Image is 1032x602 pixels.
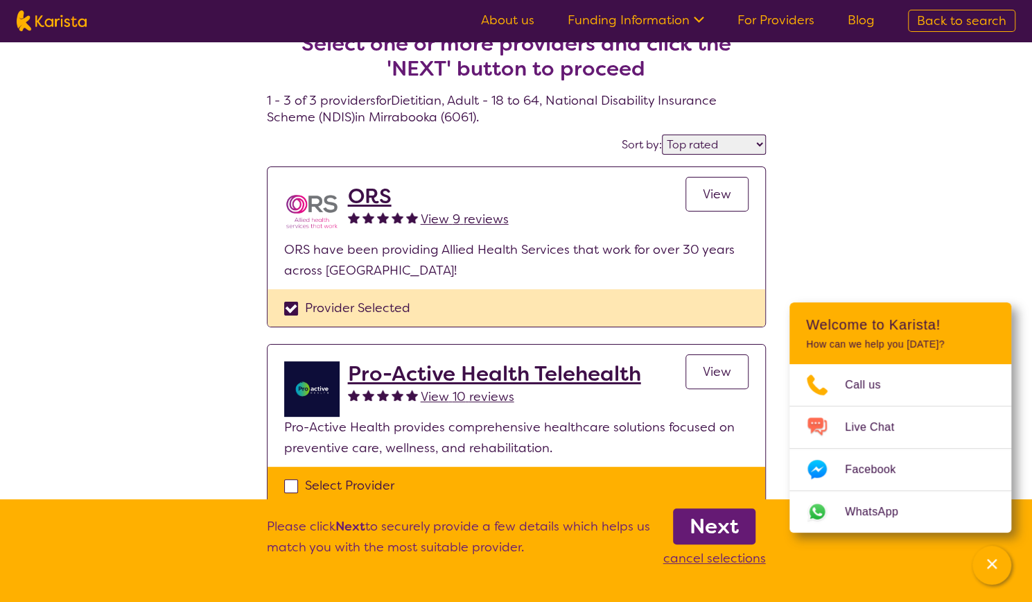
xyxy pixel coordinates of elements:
a: Web link opens in a new tab. [789,491,1011,533]
img: fullstar [406,389,418,401]
a: Back to search [908,10,1015,32]
h2: Select one or more providers and click the 'NEXT' button to proceed [283,31,749,81]
a: View [685,354,749,389]
img: fullstar [377,389,389,401]
span: View 9 reviews [421,211,509,227]
span: Call us [845,375,898,395]
div: Channel Menu [789,302,1011,533]
a: View 9 reviews [421,209,509,230]
a: Pro-Active Health Telehealth [348,361,641,386]
p: How can we help you [DATE]? [806,338,995,350]
img: Karista logo [17,10,87,31]
h2: Welcome to Karista! [806,316,995,333]
a: For Providers [737,12,814,28]
a: Funding Information [568,12,704,28]
b: Next [335,518,365,535]
label: Sort by: [622,137,662,152]
a: Blog [848,12,875,28]
span: View [703,363,731,380]
img: fullstar [392,212,403,223]
img: ymlb0re46ukcwlkv50cv.png [284,361,340,417]
a: View [685,177,749,212]
a: View 10 reviews [421,386,514,407]
a: About us [481,12,534,28]
span: Facebook [845,459,912,480]
a: ORS [348,184,509,209]
span: WhatsApp [845,501,915,522]
img: fullstar [377,212,389,223]
img: fullstar [406,212,418,223]
img: fullstar [362,212,374,223]
p: cancel selections [663,548,766,569]
img: fullstar [348,389,360,401]
img: nspbnteb0roocrxnmwip.png [284,184,340,239]
img: fullstar [392,389,403,401]
span: Back to search [917,12,1006,29]
img: fullstar [348,212,360,223]
span: Live Chat [845,417,911,438]
span: View 10 reviews [421,388,514,405]
p: Please click to securely provide a few details which helps us match you with the most suitable pr... [267,516,650,569]
p: Pro-Active Health provides comprehensive healthcare solutions focused on preventive care, wellnes... [284,417,749,458]
b: Next [690,513,739,540]
button: Channel Menu [972,546,1011,585]
ul: Choose channel [789,364,1011,533]
img: fullstar [362,389,374,401]
a: Next [673,508,755,544]
p: ORS have been providing Allied Health Services that work for over 30 years across [GEOGRAPHIC_DATA]! [284,239,749,281]
span: View [703,186,731,203]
